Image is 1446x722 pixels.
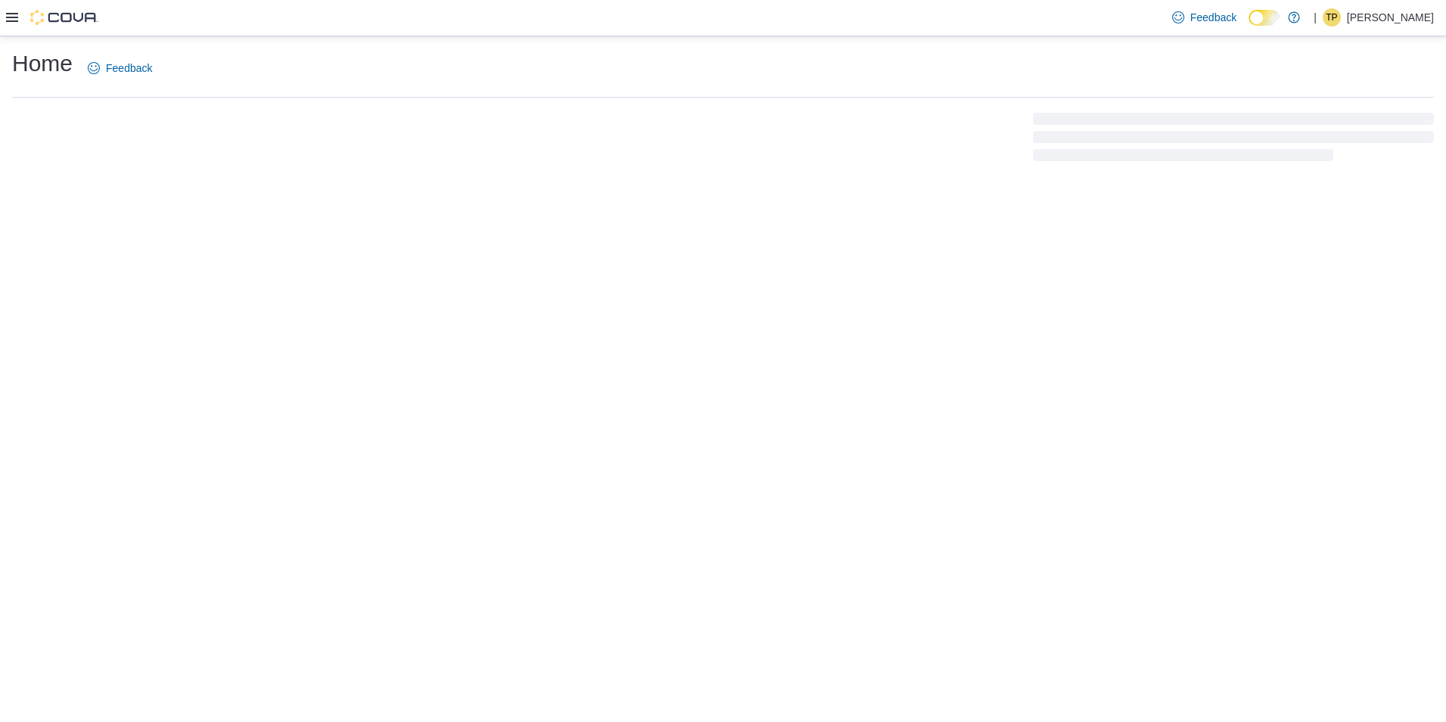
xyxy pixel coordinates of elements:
div: Tyler Pallotta [1323,8,1341,26]
p: [PERSON_NAME] [1347,8,1434,26]
span: TP [1326,8,1337,26]
span: Feedback [1190,10,1237,25]
span: Feedback [106,61,152,76]
p: | [1314,8,1317,26]
h1: Home [12,48,73,79]
a: Feedback [1166,2,1243,33]
span: Loading [1033,116,1434,164]
a: Feedback [82,53,158,83]
img: Cova [30,10,98,25]
input: Dark Mode [1249,10,1280,26]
